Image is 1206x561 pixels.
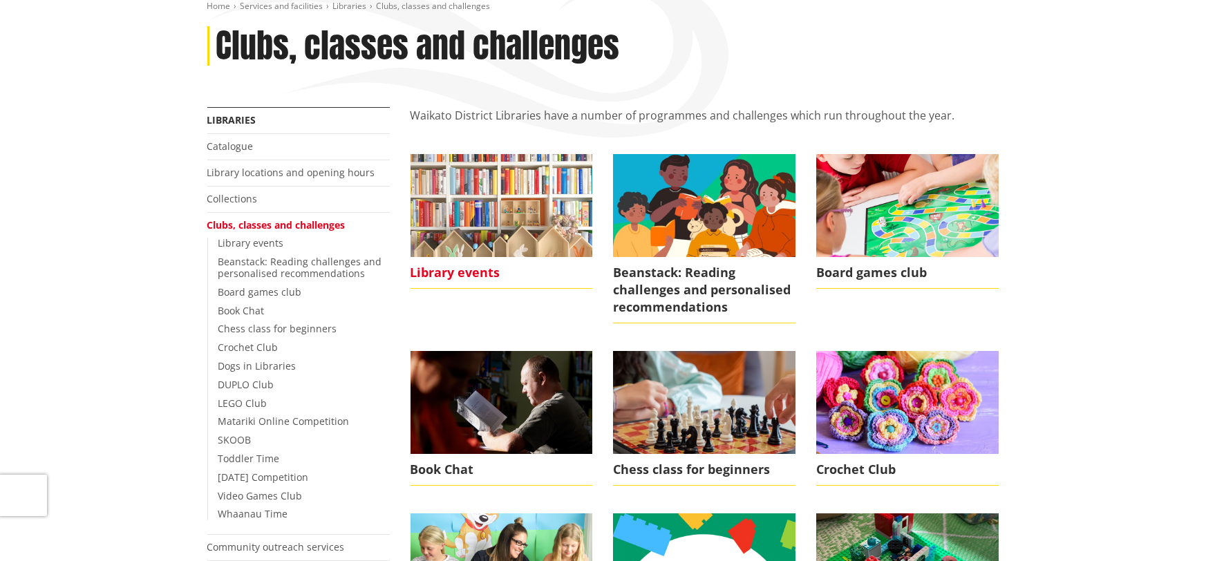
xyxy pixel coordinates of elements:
a: Board games club [218,285,302,298]
img: Chess club [613,351,795,453]
span: Beanstack: Reading challenges and personalised recommendations [613,257,795,324]
a: Community outreach services [207,540,345,553]
img: Book-chat [411,351,593,453]
a: Library events [218,236,284,249]
a: Chess class for beginners [613,351,795,486]
img: easter holiday events [411,154,593,256]
a: Dogs in Libraries [218,359,296,372]
span: Book Chat [411,454,593,486]
a: Crochet banner Crochet Club [816,351,999,486]
a: Book chat Book Chat [411,351,593,486]
a: beanstack 2023 Beanstack: Reading challenges and personalised recommendations [613,154,795,323]
p: Waikato District Libraries have a number of programmes and challenges which run throughout the year. [411,107,999,140]
span: Board games club [816,257,999,289]
a: Video Games Club [218,489,303,502]
a: DUPLO Club [218,378,274,391]
a: Matariki Online Competition [218,415,350,428]
a: Clubs, classes and challenges [207,218,346,231]
span: Library events [411,257,593,289]
a: [DATE] Competition [218,470,309,484]
img: Crochet banner [816,351,999,453]
a: Book Chat [218,304,265,317]
h1: Clubs, classes and challenges [216,26,620,66]
a: Board games club [816,154,999,289]
a: Libraries [207,113,256,126]
img: beanstack 2023 [613,154,795,256]
span: Crochet Club [816,454,999,486]
span: Chess class for beginners [613,454,795,486]
a: Beanstack: Reading challenges and personalised recommendations [218,255,382,280]
nav: breadcrumb [207,1,999,12]
a: Whaanau Time [218,507,288,520]
a: Library locations and opening hours [207,166,375,179]
a: easter holiday events Library events [411,154,593,289]
a: SKOOB [218,433,252,446]
a: Crochet Club [218,341,279,354]
a: LEGO Club [218,397,267,410]
a: Collections [207,192,258,205]
a: Catalogue [207,140,254,153]
a: Chess class for beginners [218,322,337,335]
a: Toddler Time [218,452,280,465]
img: Board games club [816,154,999,256]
